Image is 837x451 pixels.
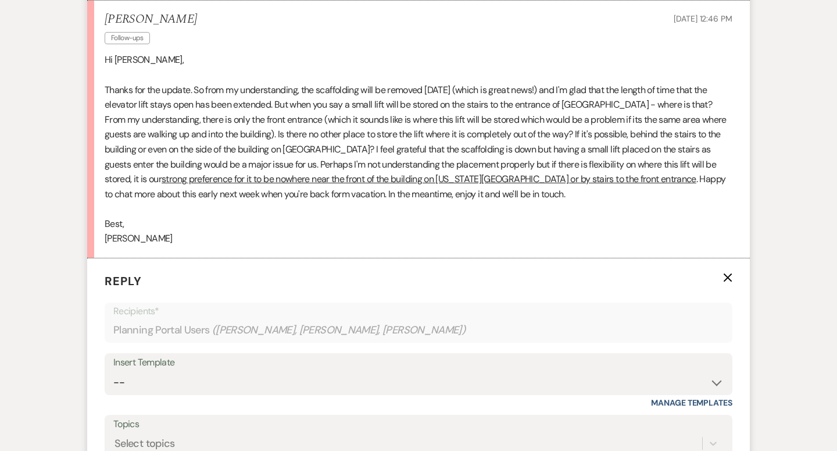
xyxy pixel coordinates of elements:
span: Reply [105,274,142,289]
span: ( [PERSON_NAME], [PERSON_NAME], [PERSON_NAME] ) [212,322,466,338]
span: Follow-ups [105,32,150,44]
p: Hi [PERSON_NAME], [105,52,732,68]
div: Planning Portal Users [113,319,724,342]
p: Best, [105,216,732,232]
p: Recipients* [113,304,724,319]
div: Insert Template [113,354,724,371]
label: Topics [113,416,724,433]
h5: [PERSON_NAME] [105,12,197,27]
u: strong preference for it to be nowhere near the front of the building on [US_STATE][GEOGRAPHIC_DA... [162,173,696,185]
a: Manage Templates [651,397,732,408]
span: [DATE] 12:46 PM [674,13,732,24]
p: [PERSON_NAME] [105,231,732,246]
p: Thanks for the update. So from my understanding, the scaffolding will be removed [DATE] (which is... [105,83,732,202]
